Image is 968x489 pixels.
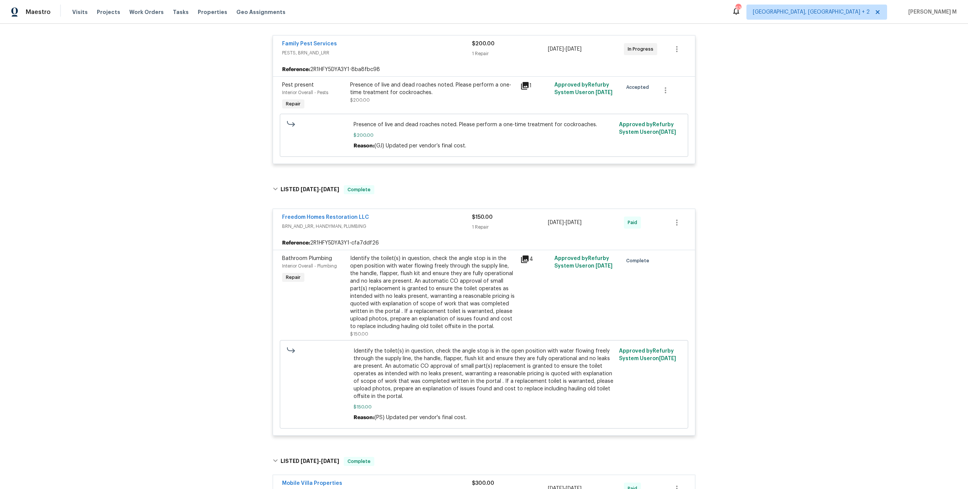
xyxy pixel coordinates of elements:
span: (PS) Updated per vendor's final cost. [374,415,467,420]
span: In Progress [628,45,656,53]
span: Properties [198,8,227,16]
span: Interior Overall - Pests [282,90,328,95]
span: [DATE] [566,46,582,52]
span: Presence of live and dead roaches noted. Please perform a one-time treatment for cockroaches. [354,121,615,128]
span: (GJ) Updated per vendor’s final cost. [374,143,466,149]
span: Accepted [626,84,652,91]
span: $150.00 [472,215,493,220]
span: $300.00 [472,481,494,486]
span: Geo Assignments [236,8,285,16]
div: LISTED [DATE]-[DATE]Complete [270,449,698,474]
div: 1 Repair [472,223,548,231]
span: [DATE] [659,356,676,361]
span: Reason: [354,143,374,149]
span: [DATE] [596,90,613,95]
h6: LISTED [281,457,339,466]
div: Identify the toilet(s) in question, check the angle stop is in the open position with water flowi... [350,255,516,330]
span: [DATE] [548,220,564,225]
span: Approved by Refurby System User on [554,256,613,269]
span: Approved by Refurby System User on [619,348,676,361]
div: 1 Repair [472,50,548,57]
span: Complete [626,257,652,265]
a: Family Pest Services [282,41,337,46]
div: 1 [520,81,550,90]
span: Approved by Refurby System User on [554,82,613,95]
span: Tasks [173,9,189,15]
span: - [301,458,339,464]
span: Repair [283,274,304,281]
div: 2R1HFY5DYA3Y1-8ba8fbc98 [273,63,695,76]
span: [DATE] [548,46,564,52]
h6: LISTED [281,185,339,194]
span: Pest present [282,82,314,88]
span: Work Orders [129,8,164,16]
span: Projects [97,8,120,16]
span: [PERSON_NAME] M [905,8,957,16]
a: Mobile Villa Properties [282,481,342,486]
span: Visits [72,8,88,16]
span: Repair [283,100,304,108]
a: Freedom Homes Restoration LLC [282,215,369,220]
div: 63 [735,5,741,12]
span: Complete [344,458,374,465]
span: $150.00 [354,403,615,411]
span: [DATE] [596,263,613,269]
span: [DATE] [301,458,319,464]
span: [DATE] [566,220,582,225]
span: $200.00 [472,41,495,46]
span: [DATE] [321,187,339,192]
div: 4 [520,255,550,264]
span: - [548,45,582,53]
span: $200.00 [350,98,370,102]
span: Reason: [354,415,374,420]
b: Reference: [282,66,310,73]
span: Bathroom Plumbing [282,256,332,261]
span: Approved by Refurby System User on [619,122,676,135]
div: Presence of live and dead roaches noted. Please perform a one-time treatment for cockroaches. [350,81,516,96]
span: Interior Overall - Plumbing [282,264,337,268]
span: - [548,219,582,226]
span: $150.00 [350,332,368,336]
span: [DATE] [301,187,319,192]
span: - [301,187,339,192]
span: [DATE] [659,130,676,135]
div: LISTED [DATE]-[DATE]Complete [270,178,698,202]
span: Maestro [26,8,51,16]
span: BRN_AND_LRR, HANDYMAN, PLUMBING [282,223,472,230]
span: $200.00 [354,132,615,139]
span: PESTS, BRN_AND_LRR [282,49,472,57]
span: Identify the toilet(s) in question, check the angle stop is in the open position with water flowi... [354,347,615,400]
b: Reference: [282,239,310,247]
div: 2R1HFY5DYA3Y1-cfa7ddf26 [273,236,695,250]
span: Complete [344,186,374,193]
span: Paid [628,219,640,226]
span: [GEOGRAPHIC_DATA], [GEOGRAPHIC_DATA] + 2 [753,8,870,16]
span: [DATE] [321,458,339,464]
